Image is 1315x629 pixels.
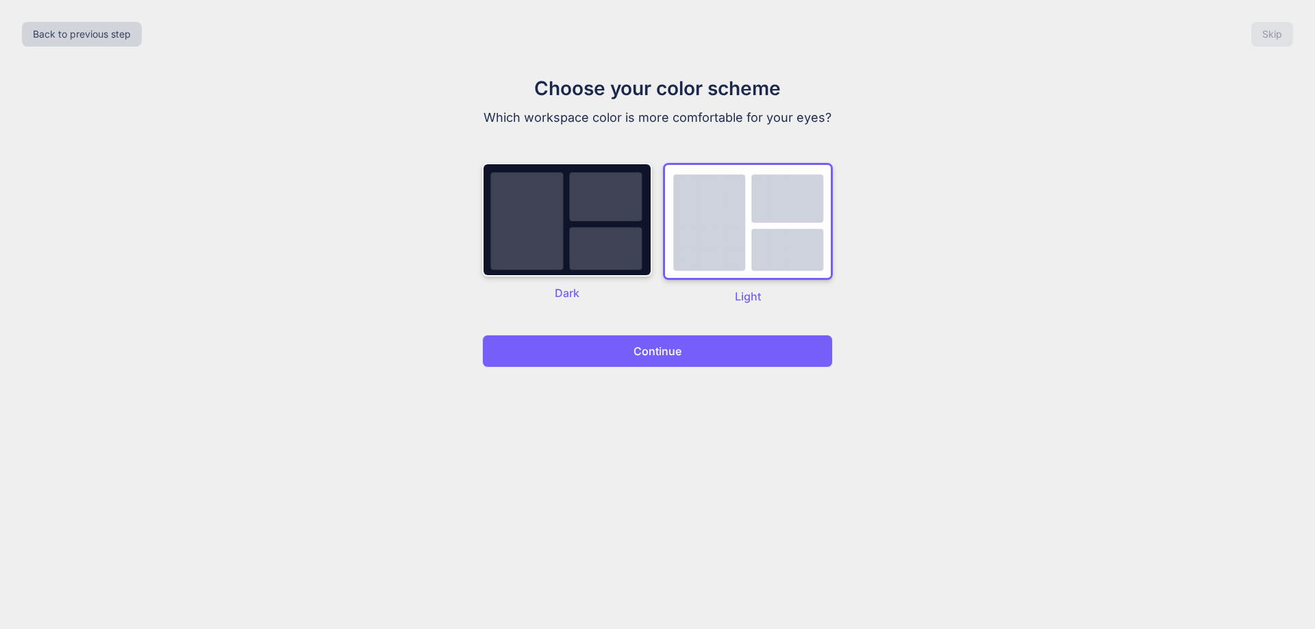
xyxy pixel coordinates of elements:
p: Continue [634,343,681,359]
button: Back to previous step [22,22,142,47]
p: Light [663,288,833,305]
p: Which workspace color is more comfortable for your eyes? [427,108,888,127]
h1: Choose your color scheme [427,74,888,103]
button: Skip [1251,22,1293,47]
button: Continue [482,335,833,368]
p: Dark [482,285,652,301]
img: dark [482,163,652,277]
img: dark [663,163,833,280]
